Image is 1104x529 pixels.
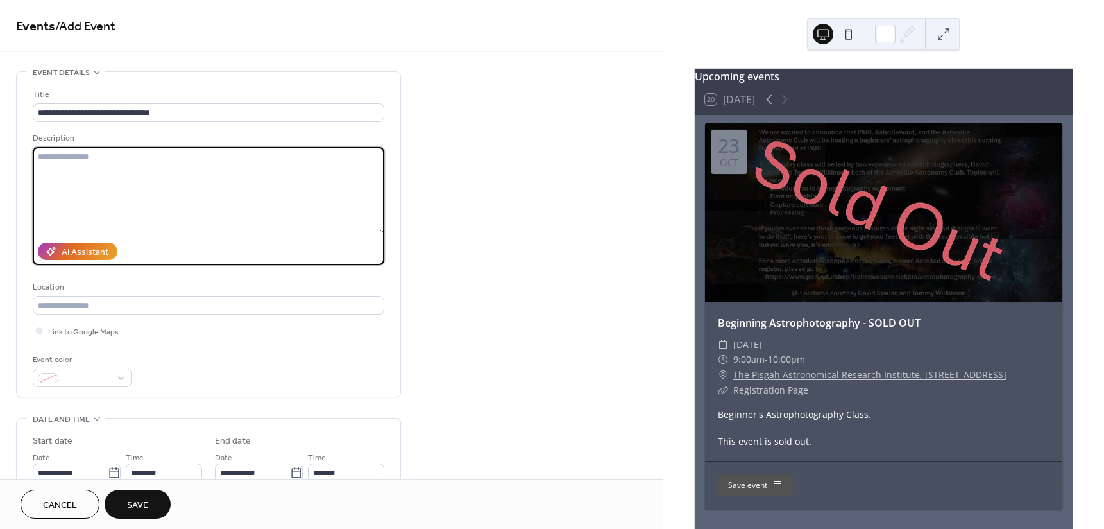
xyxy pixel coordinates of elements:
[215,435,251,448] div: End date
[705,408,1062,448] div: Beginner's Astrophotography Class. This event is sold out.
[718,316,921,330] a: Beginning Astrophotography - SOLD OUT
[33,281,382,294] div: Location
[33,132,382,145] div: Description
[48,325,119,339] span: Link to Google Maps
[768,352,805,367] span: 10:00pm
[720,158,738,168] div: Oct
[43,499,77,512] span: Cancel
[127,499,148,512] span: Save
[733,352,765,367] span: 9:00am
[215,451,232,465] span: Date
[126,451,144,465] span: Time
[33,451,50,465] span: Date
[16,14,55,39] a: Events
[105,490,171,519] button: Save
[308,451,326,465] span: Time
[33,66,90,80] span: Event details
[718,136,740,155] div: 23
[765,352,768,367] span: -
[733,337,762,352] span: [DATE]
[33,353,129,367] div: Event color
[718,352,728,367] div: ​
[733,367,1006,383] a: The Pisgah Astronomical Research Institute, [STREET_ADDRESS]
[718,383,728,398] div: ​
[718,474,793,496] button: Save event
[62,246,108,259] div: AI Assistant
[695,69,1073,84] div: Upcoming events
[718,337,728,352] div: ​
[21,490,99,519] button: Cancel
[733,384,808,396] a: Registration Page
[718,367,728,383] div: ​
[38,243,117,260] button: AI Assistant
[33,88,382,101] div: Title
[33,413,90,426] span: Date and time
[55,14,115,39] span: / Add Event
[33,435,72,448] div: Start date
